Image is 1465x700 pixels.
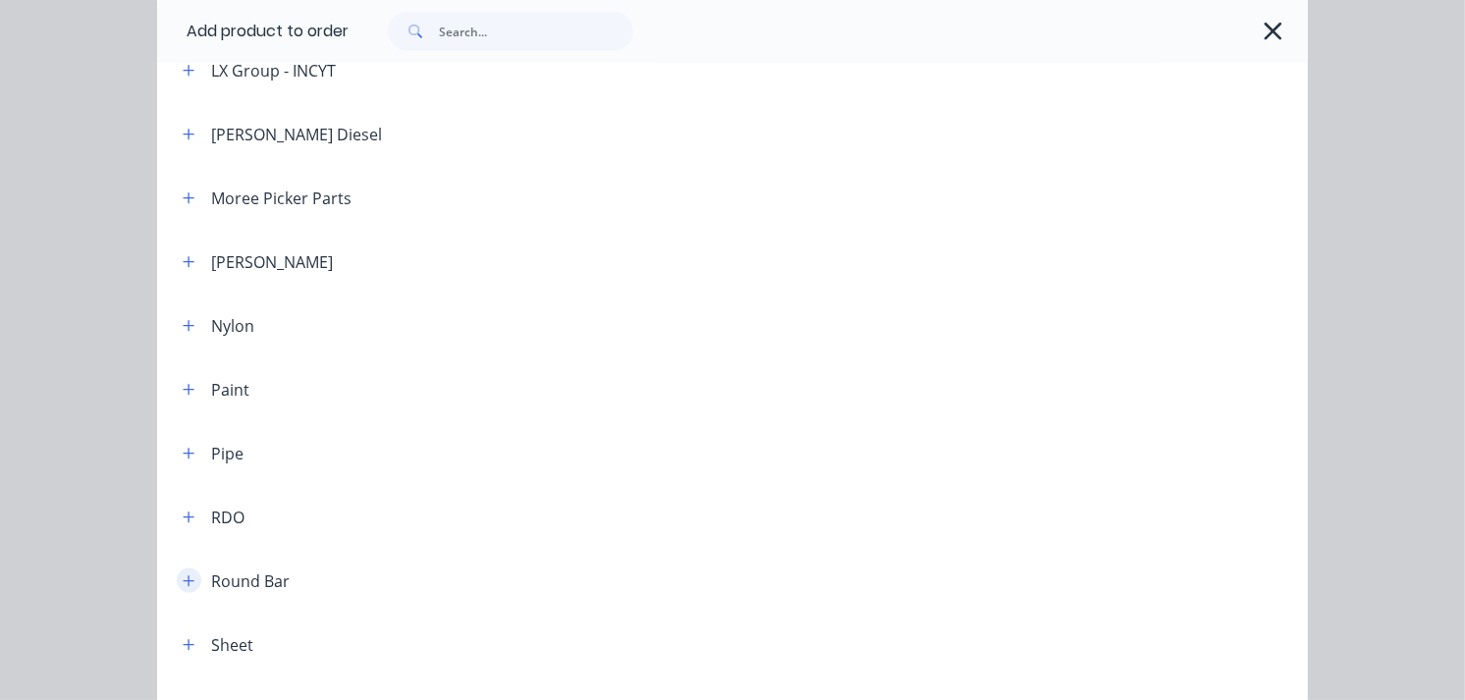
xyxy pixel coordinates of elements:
[211,506,244,529] div: RDO
[211,442,244,465] div: Pipe
[211,123,382,146] div: [PERSON_NAME] Diesel
[211,314,254,338] div: Nylon
[211,250,333,274] div: [PERSON_NAME]
[439,12,633,51] input: Search...
[211,187,352,210] div: Moree Picker Parts
[211,59,336,82] div: LX Group - INCYT
[211,633,253,657] div: Sheet
[211,378,249,402] div: Paint
[211,569,290,593] div: Round Bar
